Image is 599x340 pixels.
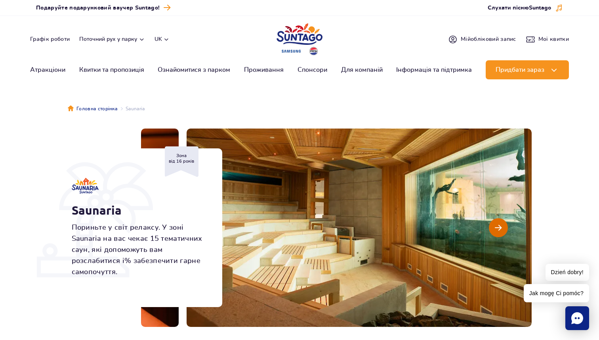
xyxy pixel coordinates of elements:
button: uk [155,35,170,43]
div: Зона від 16 років [165,146,198,177]
a: Проживання [244,60,284,79]
a: Подаруйте подарунковий ваучер Suntago! [36,2,171,13]
a: Мійобліковий запис [448,35,516,44]
button: Наступний слайд [489,218,508,237]
a: Ознайомитися з парком [158,60,230,79]
a: Атракціони [30,60,65,79]
span: Suntago [529,5,551,11]
li: Saunaria [118,105,145,113]
span: Придбати зараз [496,66,544,73]
a: Головна сторінка [68,105,118,113]
span: Dzień dobry! [546,264,589,281]
a: Park of Poland [277,20,322,56]
p: Пориньте у світ релаксу. У зоні Saunaria на вас чекає 15 тематичних саун, які допоможуть вам розс... [72,222,204,278]
a: Інформація та підтримка [396,60,472,79]
a: Спонсори [298,60,327,79]
span: Слухати пісню [488,4,551,12]
div: Chat [565,306,589,330]
span: Мій обліковий запис [461,35,516,43]
button: Поточний рух у парку [79,36,145,42]
a: Графік роботи [30,35,70,43]
span: Подаруйте подарунковий ваучер Suntago! [36,4,160,12]
a: Квитки та пропозиція [79,60,144,79]
button: Слухати піснюSuntago [488,4,563,12]
img: Saunaria [72,178,99,194]
h1: Saunaria [72,203,204,217]
a: Мої квитки [526,35,569,44]
button: Придбати зараз [486,60,569,79]
span: Мої квитки [538,35,569,43]
span: Jak mogę Ci pomóc? [524,284,589,302]
a: Для компаній [341,60,383,79]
